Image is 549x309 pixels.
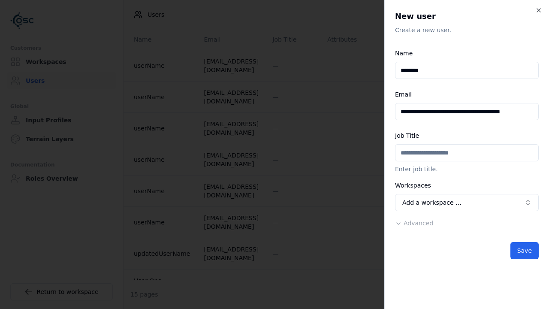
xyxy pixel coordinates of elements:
[395,50,413,57] label: Name
[402,198,462,207] span: Add a workspace …
[395,10,539,22] h2: New user
[510,242,539,259] button: Save
[395,219,433,227] button: Advanced
[395,132,419,139] label: Job Title
[395,26,539,34] p: Create a new user.
[395,165,539,173] p: Enter job title.
[395,91,412,98] label: Email
[404,220,433,227] span: Advanced
[395,182,431,189] label: Workspaces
